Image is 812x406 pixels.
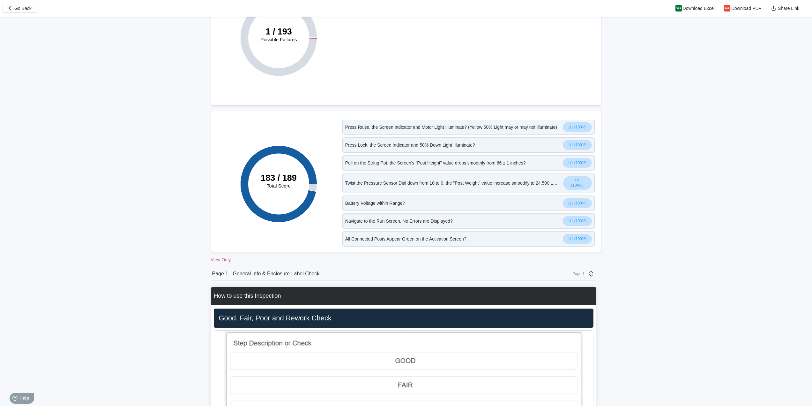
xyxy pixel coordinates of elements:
[345,218,453,224] div: Navigate to the Run Screen, No Errors are Displayed?
[671,4,720,13] button: Download Excel
[568,237,587,241] div: 1/1 (100%)
[568,161,587,165] div: 1/1 (100%)
[345,142,475,148] div: Press Lock, the Screen Indicator and 50% Down Light Illuminate?
[731,6,761,11] span: Download PDF
[568,219,587,223] div: 1/1 (100%)
[345,201,405,206] div: Battery Voltage within Range?
[345,180,558,186] div: Twist the Pressure Sensor Dial down from 10 to 0, the "Post Weight" value increase smoothly to 24...
[345,236,466,241] div: All Connected Posts Appear Green on the Activation Screen?
[211,257,601,262] div: View Only
[568,143,587,147] div: 1/1 (100%)
[568,179,587,188] div: 1/1 (100%)
[345,125,557,130] div: Press Raise, the Screen Indicator and Motor Light Illuminate? (Yellow 50% Light may or may not il...
[568,125,587,129] div: 1/1 (100%)
[778,6,799,11] span: Share Link
[345,160,526,165] div: Pull on the String Pot, the Screen's "Post Height" value drops smoothly from 66 ± 1 inches?
[3,4,37,13] button: Go Back
[266,183,290,188] tspan: Total Score
[260,37,297,42] tspan: Possible Failures
[261,173,297,183] tspan: 183 / 189
[216,314,591,323] h2: Good, Fair, Poor and Rework Check
[683,6,715,11] span: Download Excel
[569,272,585,276] div: Page 1
[720,4,766,13] button: Download PDF
[14,6,32,11] span: Go Back
[214,293,281,299] div: How to use this Inspection
[265,27,292,36] tspan: 1 / 193
[766,4,804,13] button: Share Link
[568,201,587,205] div: 1/1 (100%)
[212,271,320,277] div: Page 1 - General Info & Enclosure Label Check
